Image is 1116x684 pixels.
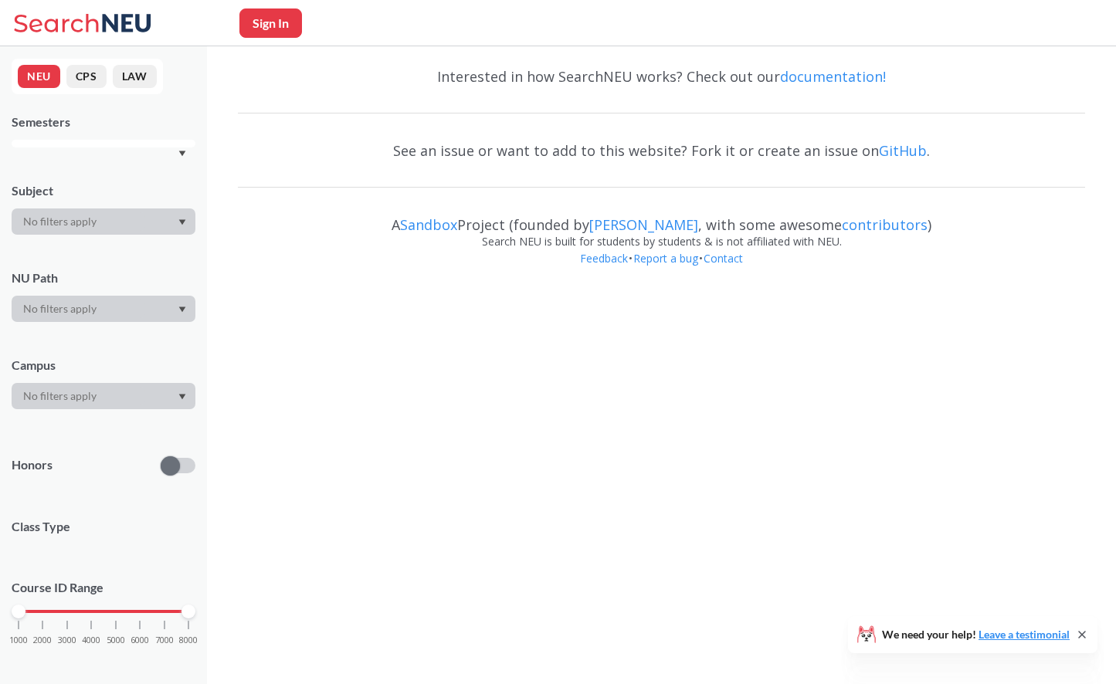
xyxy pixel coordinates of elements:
[82,636,100,645] span: 4000
[9,636,28,645] span: 1000
[33,636,52,645] span: 2000
[107,636,125,645] span: 5000
[66,65,107,88] button: CPS
[131,636,149,645] span: 6000
[239,8,302,38] button: Sign In
[842,215,928,234] a: contributors
[58,636,76,645] span: 3000
[703,251,744,266] a: Contact
[12,113,195,130] div: Semesters
[589,215,698,234] a: [PERSON_NAME]
[18,65,60,88] button: NEU
[12,208,195,235] div: Dropdown arrow
[238,202,1085,233] div: A Project (founded by , with some awesome )
[12,383,195,409] div: Dropdown arrow
[780,67,886,86] a: documentation!
[12,296,195,322] div: Dropdown arrow
[238,54,1085,99] div: Interested in how SearchNEU works? Check out our
[12,357,195,374] div: Campus
[879,141,927,160] a: GitHub
[178,306,186,313] svg: Dropdown arrow
[12,518,195,535] span: Class Type
[12,182,195,199] div: Subject
[113,65,157,88] button: LAW
[882,629,1070,640] span: We need your help!
[155,636,174,645] span: 7000
[979,628,1070,641] a: Leave a testimonial
[12,269,195,286] div: NU Path
[12,456,53,474] p: Honors
[238,250,1085,290] div: • •
[633,251,699,266] a: Report a bug
[12,579,195,597] p: Course ID Range
[579,251,629,266] a: Feedback
[178,219,186,225] svg: Dropdown arrow
[178,394,186,400] svg: Dropdown arrow
[238,128,1085,173] div: See an issue or want to add to this website? Fork it or create an issue on .
[179,636,198,645] span: 8000
[178,151,186,157] svg: Dropdown arrow
[400,215,457,234] a: Sandbox
[238,233,1085,250] div: Search NEU is built for students by students & is not affiliated with NEU.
